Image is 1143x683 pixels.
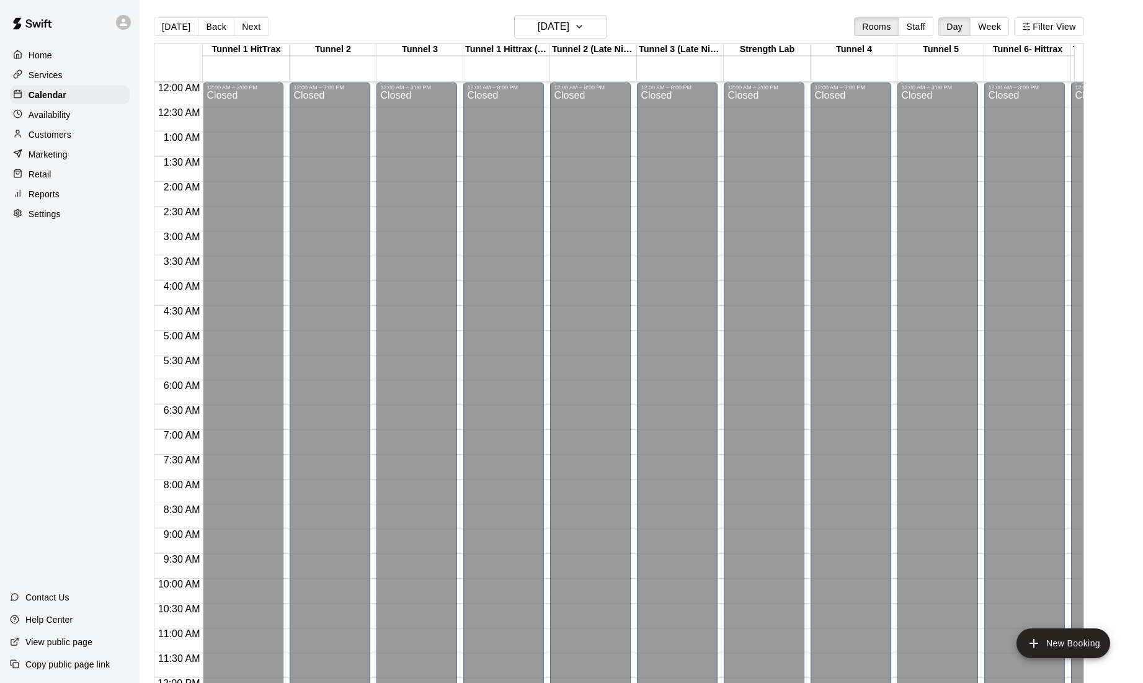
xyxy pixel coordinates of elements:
span: 12:30 AM [155,107,203,118]
div: 12:00 AM – 3:00 PM [207,84,280,91]
div: Tunnel 1 HitTrax [203,44,290,56]
a: Calendar [10,86,130,104]
div: Tunnel 2 (Late Night) [550,44,637,56]
span: 9:30 AM [161,554,203,565]
div: Tunnel 3 [376,44,463,56]
div: Tunnel 3 (Late Night) [637,44,724,56]
div: Tunnel 1 Hittrax (Late Night) [463,44,550,56]
span: 3:00 AM [161,231,203,242]
span: 8:30 AM [161,504,203,515]
span: 6:00 AM [161,380,203,391]
h6: [DATE] [538,18,569,35]
div: Tunnel 4 [811,44,897,56]
span: 5:30 AM [161,355,203,366]
div: Strength Lab [724,44,811,56]
a: Services [10,66,130,84]
span: 10:30 AM [155,604,203,614]
span: 11:00 AM [155,628,203,639]
div: Tunnel 6- Hittrax [984,44,1071,56]
button: Rooms [854,17,899,36]
p: Reports [29,188,60,200]
span: 1:00 AM [161,132,203,143]
button: Staff [899,17,934,36]
div: 12:00 AM – 3:00 PM [727,84,801,91]
span: 2:00 AM [161,182,203,192]
p: Help Center [25,614,73,626]
div: 12:00 AM – 3:00 PM [814,84,887,91]
span: 4:30 AM [161,306,203,316]
button: add [1016,628,1110,658]
a: Marketing [10,145,130,164]
a: Customers [10,125,130,144]
p: Contact Us [25,591,69,604]
button: [DATE] [514,15,607,38]
p: Home [29,49,52,61]
span: 7:00 AM [161,430,203,440]
span: 2:30 AM [161,207,203,217]
span: 7:30 AM [161,455,203,465]
div: 12:00 AM – 8:00 PM [641,84,714,91]
button: Next [234,17,269,36]
p: Services [29,69,63,81]
span: 3:30 AM [161,256,203,267]
p: Calendar [29,89,66,101]
p: Availability [29,109,71,121]
div: 12:00 AM – 3:00 PM [988,84,1061,91]
p: Customers [29,128,71,141]
span: 12:00 AM [155,83,203,93]
span: 6:30 AM [161,405,203,416]
span: 9:00 AM [161,529,203,540]
span: 11:30 AM [155,653,203,664]
p: Marketing [29,148,68,161]
span: 1:30 AM [161,157,203,167]
p: Copy public page link [25,658,110,671]
a: Home [10,46,130,65]
button: Back [198,17,234,36]
span: 4:00 AM [161,281,203,292]
div: 12:00 AM – 3:00 PM [293,84,367,91]
div: 12:00 AM – 8:00 PM [467,84,540,91]
div: Tunnel 5 [897,44,984,56]
button: [DATE] [154,17,198,36]
a: Availability [10,105,130,124]
a: Reports [10,185,130,203]
p: Retail [29,168,51,181]
span: 5:00 AM [161,331,203,341]
div: 12:00 AM – 3:00 PM [901,84,974,91]
div: 12:00 AM – 3:00 PM [380,84,453,91]
div: Tunnel 2 [290,44,376,56]
a: Retail [10,165,130,184]
span: 8:00 AM [161,480,203,490]
a: Settings [10,205,130,223]
p: Settings [29,208,61,220]
button: Filter View [1014,17,1083,36]
p: View public page [25,636,92,648]
div: 12:00 AM – 8:00 PM [554,84,627,91]
span: 10:00 AM [155,579,203,589]
button: Week [970,17,1009,36]
button: Day [938,17,971,36]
